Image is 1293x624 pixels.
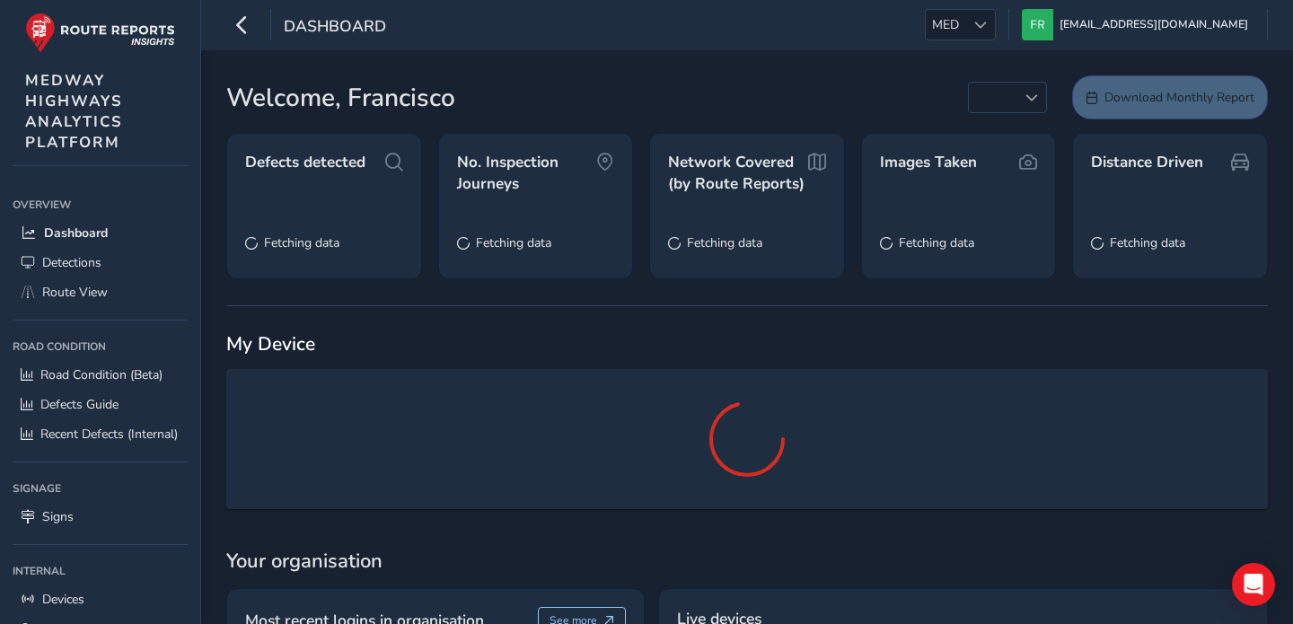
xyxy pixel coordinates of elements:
img: rr logo [25,13,175,53]
div: Road Condition [13,333,188,360]
span: MEDWAY HIGHWAYS ANALYTICS PLATFORM [25,70,123,153]
div: Signage [13,475,188,502]
span: Images Taken [880,152,977,173]
a: Road Condition (Beta) [13,360,188,390]
span: Devices [42,591,84,608]
span: Fetching data [899,234,974,251]
span: Defects detected [245,152,365,173]
a: Defects Guide [13,390,188,419]
span: Welcome, Francisco [226,79,455,117]
a: Recent Defects (Internal) [13,419,188,449]
span: Fetching data [264,234,339,251]
div: Overview [13,191,188,218]
span: Recent Defects (Internal) [40,426,178,443]
span: Network Covered (by Route Reports) [668,152,808,194]
span: Signs [42,508,74,525]
a: Dashboard [13,218,188,248]
div: Internal [13,558,188,584]
a: Signs [13,502,188,532]
span: Fetching data [476,234,551,251]
span: Fetching data [1110,234,1185,251]
span: Road Condition (Beta) [40,366,163,383]
span: Dashboard [284,15,386,40]
span: Dashboard [44,224,108,242]
span: Detections [42,254,101,271]
span: Your organisation [226,548,1268,575]
span: Defects Guide [40,396,119,413]
span: Distance Driven [1091,152,1203,173]
span: MED [926,10,965,40]
a: Devices [13,584,188,614]
span: [EMAIL_ADDRESS][DOMAIN_NAME] [1060,9,1248,40]
img: diamond-layout [1022,9,1053,40]
a: Detections [13,248,188,277]
button: [EMAIL_ADDRESS][DOMAIN_NAME] [1022,9,1254,40]
span: Route View [42,284,108,301]
div: Open Intercom Messenger [1232,563,1275,606]
span: No. Inspection Journeys [457,152,597,194]
span: Fetching data [687,234,762,251]
span: My Device [226,331,315,356]
a: Route View [13,277,188,307]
